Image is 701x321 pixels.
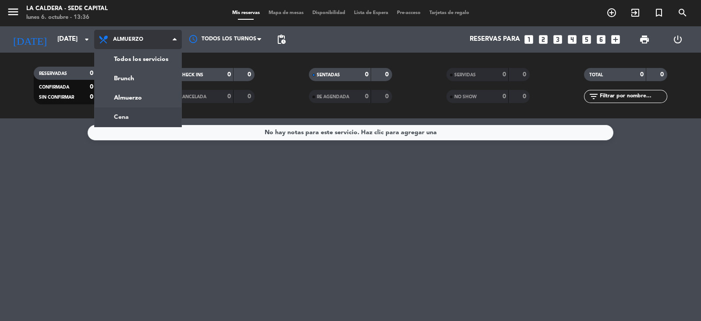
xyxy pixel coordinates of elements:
[113,36,143,43] span: Almuerzo
[90,70,93,76] strong: 0
[454,73,476,77] span: SERVIDAS
[227,71,231,78] strong: 0
[589,73,603,77] span: TOTAL
[276,34,287,45] span: pending_actions
[95,50,181,69] a: Todos los servicios
[538,34,549,45] i: looks_two
[523,34,535,45] i: looks_one
[566,34,578,45] i: looks_4
[179,73,203,77] span: CHECK INS
[264,11,308,15] span: Mapa de mesas
[7,5,20,21] button: menu
[26,13,108,22] div: lunes 6. octubre - 13:36
[639,34,650,45] span: print
[227,93,231,100] strong: 0
[588,91,599,102] i: filter_list
[317,95,349,99] span: RE AGENDADA
[660,71,666,78] strong: 0
[179,95,206,99] span: CANCELADA
[248,93,253,100] strong: 0
[503,93,506,100] strong: 0
[630,7,641,18] i: exit_to_app
[610,34,621,45] i: add_box
[552,34,563,45] i: looks_3
[7,5,20,18] i: menu
[350,11,393,15] span: Lista de Espera
[81,34,92,45] i: arrow_drop_down
[228,11,264,15] span: Mis reservas
[95,107,181,127] a: Cena
[265,128,437,138] div: No hay notas para este servicio. Haz clic para agregar una
[581,34,592,45] i: looks_5
[365,71,368,78] strong: 0
[673,34,683,45] i: power_settings_new
[523,71,528,78] strong: 0
[454,95,477,99] span: NO SHOW
[503,71,506,78] strong: 0
[677,7,688,18] i: search
[599,92,667,101] input: Filtrar por nombre...
[470,36,520,43] span: Reservas para
[308,11,350,15] span: Disponibilidad
[90,94,93,100] strong: 0
[606,7,617,18] i: add_circle_outline
[654,7,664,18] i: turned_in_not
[39,71,67,76] span: RESERVADAS
[95,69,181,88] a: Brunch
[248,71,253,78] strong: 0
[95,88,181,107] a: Almuerzo
[640,71,644,78] strong: 0
[393,11,425,15] span: Pre-acceso
[317,73,340,77] span: SENTADAS
[595,34,607,45] i: looks_6
[661,26,694,53] div: LOG OUT
[385,93,390,100] strong: 0
[365,93,368,100] strong: 0
[90,84,93,90] strong: 0
[7,30,53,49] i: [DATE]
[26,4,108,13] div: La Caldera - Sede Capital
[385,71,390,78] strong: 0
[39,85,69,89] span: CONFIRMADA
[39,95,74,100] span: SIN CONFIRMAR
[425,11,474,15] span: Tarjetas de regalo
[523,93,528,100] strong: 0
